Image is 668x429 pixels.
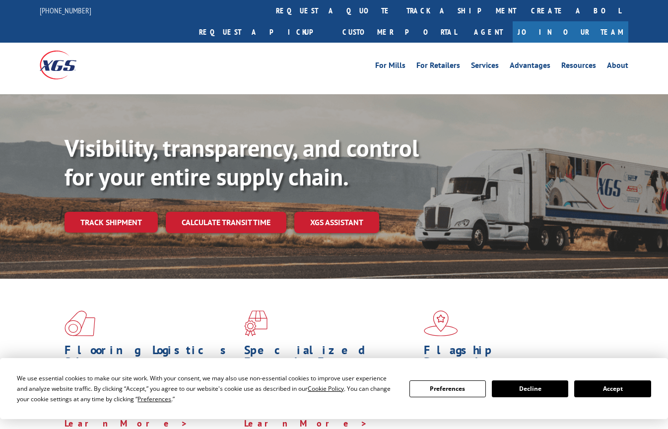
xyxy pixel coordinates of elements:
[166,212,286,233] a: Calculate transit time
[424,385,579,420] span: Our agile distribution network gives you nationwide inventory management on demand.
[244,344,416,373] h1: Specialized Freight Experts
[192,21,335,43] a: Request a pickup
[65,344,237,373] h1: Flooring Logistics Solutions
[40,5,91,15] a: [PHONE_NUMBER]
[65,418,188,429] a: Learn More >
[510,61,550,72] a: Advantages
[409,380,486,397] button: Preferences
[574,380,651,397] button: Accept
[492,380,568,397] button: Decline
[424,310,458,336] img: xgs-icon-flagship-distribution-model-red
[17,373,397,404] div: We use essential cookies to make our site work. With your consent, we may also use non-essential ...
[65,132,419,192] b: Visibility, transparency, and control for your entire supply chain.
[308,384,344,393] span: Cookie Policy
[424,344,596,385] h1: Flagship Distribution Model
[607,61,628,72] a: About
[244,310,267,336] img: xgs-icon-focused-on-flooring-red
[137,395,171,403] span: Preferences
[375,61,405,72] a: For Mills
[471,61,499,72] a: Services
[416,61,460,72] a: For Retailers
[294,212,379,233] a: XGS ASSISTANT
[335,21,464,43] a: Customer Portal
[65,310,95,336] img: xgs-icon-total-supply-chain-intelligence-red
[513,21,628,43] a: Join Our Team
[561,61,596,72] a: Resources
[464,21,513,43] a: Agent
[65,212,158,233] a: Track shipment
[244,418,368,429] a: Learn More >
